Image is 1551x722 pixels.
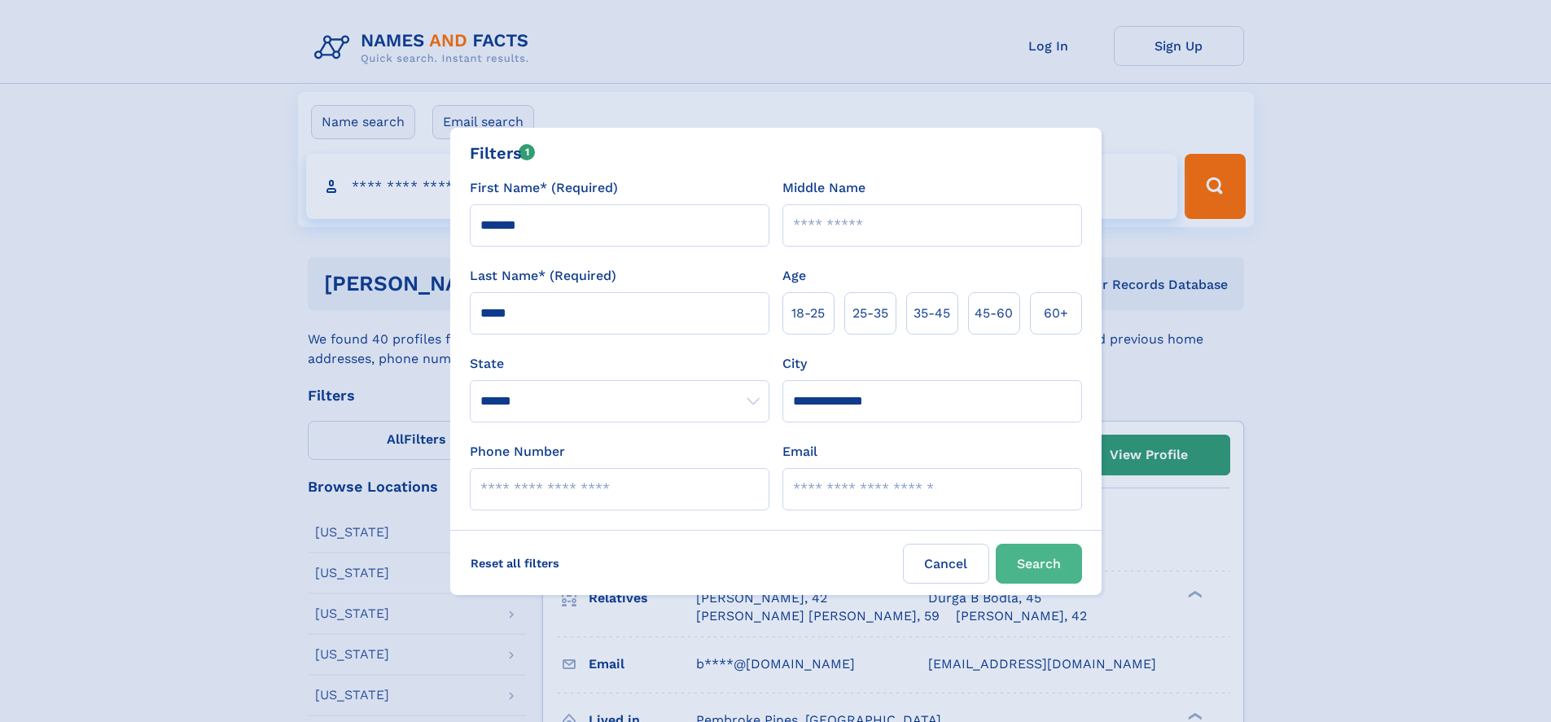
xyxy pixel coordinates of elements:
label: Email [782,442,817,462]
span: 45‑60 [975,304,1013,323]
label: Last Name* (Required) [470,266,616,286]
button: Search [996,544,1082,584]
span: 18‑25 [791,304,825,323]
label: City [782,354,807,374]
label: First Name* (Required) [470,178,618,198]
label: Middle Name [782,178,865,198]
label: Cancel [903,544,989,584]
label: Phone Number [470,442,565,462]
span: 35‑45 [914,304,950,323]
div: Filters [470,141,536,165]
label: State [470,354,769,374]
label: Reset all filters [460,544,570,583]
span: 25‑35 [852,304,888,323]
label: Age [782,266,806,286]
span: 60+ [1044,304,1068,323]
